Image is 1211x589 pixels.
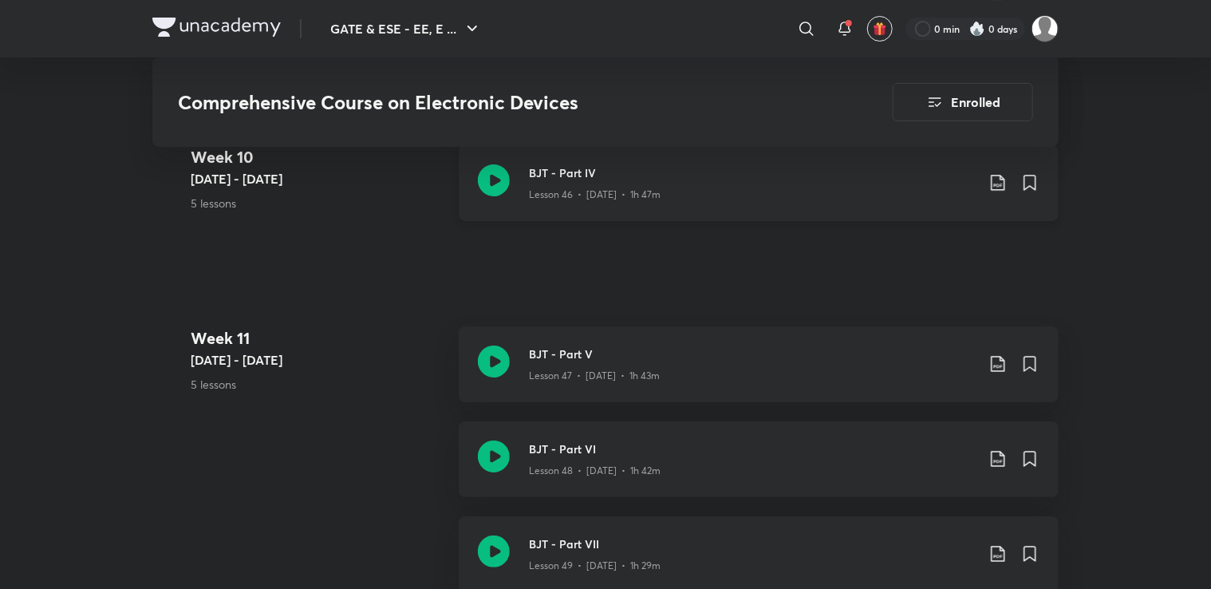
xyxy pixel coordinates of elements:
[191,350,446,370] h5: [DATE] - [DATE]
[529,369,660,383] p: Lesson 47 • [DATE] • 1h 43m
[459,145,1059,240] a: BJT - Part IVLesson 46 • [DATE] • 1h 47m
[969,21,985,37] img: streak
[529,441,976,457] h3: BJT - Part VI
[867,16,893,42] button: avatar
[152,18,281,37] img: Company Logo
[529,346,976,362] h3: BJT - Part V
[459,326,1059,421] a: BJT - Part VLesson 47 • [DATE] • 1h 43m
[178,91,803,114] h3: Comprehensive Course on Electronic Devices
[1032,15,1059,42] img: Avantika Choudhary
[191,326,446,350] h4: Week 11
[529,464,661,478] p: Lesson 48 • [DATE] • 1h 42m
[529,536,976,552] h3: BJT - Part VII
[321,13,491,45] button: GATE & ESE - EE, E ...
[191,376,446,393] p: 5 lessons
[191,169,446,188] h5: [DATE] - [DATE]
[873,22,887,36] img: avatar
[191,145,446,169] h4: Week 10
[152,18,281,41] a: Company Logo
[529,164,976,181] h3: BJT - Part IV
[191,195,446,211] p: 5 lessons
[893,83,1033,121] button: Enrolled
[459,421,1059,516] a: BJT - Part VILesson 48 • [DATE] • 1h 42m
[529,188,661,202] p: Lesson 46 • [DATE] • 1h 47m
[529,559,661,573] p: Lesson 49 • [DATE] • 1h 29m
